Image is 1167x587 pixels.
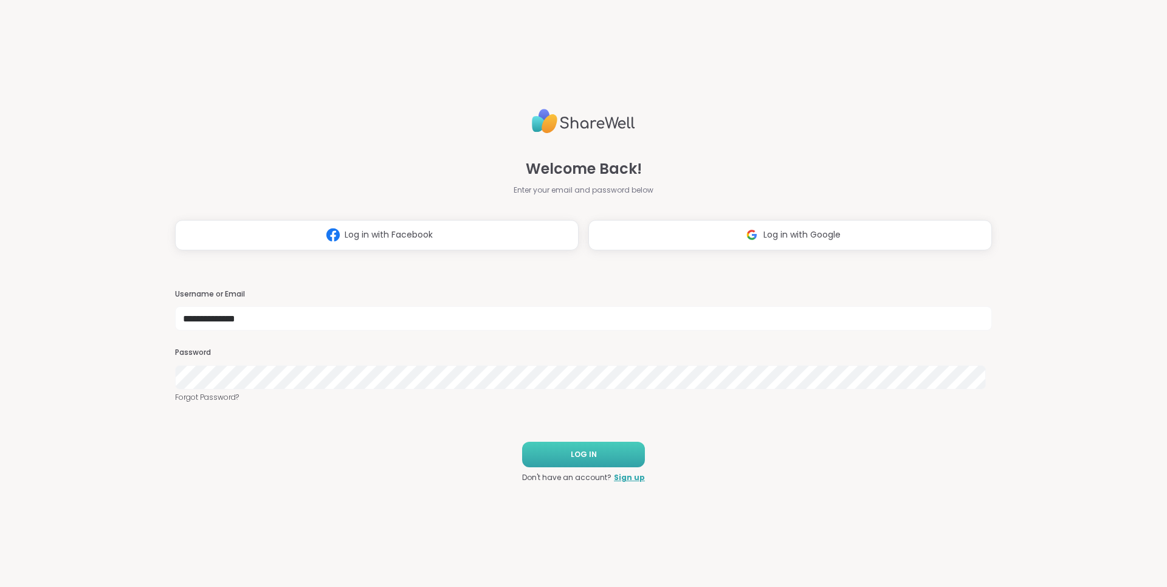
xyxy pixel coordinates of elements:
[175,348,992,358] h3: Password
[345,228,433,241] span: Log in with Facebook
[514,185,653,196] span: Enter your email and password below
[322,224,345,246] img: ShareWell Logomark
[522,472,611,483] span: Don't have an account?
[763,228,841,241] span: Log in with Google
[522,442,645,467] button: LOG IN
[175,289,992,300] h3: Username or Email
[740,224,763,246] img: ShareWell Logomark
[588,220,992,250] button: Log in with Google
[175,220,579,250] button: Log in with Facebook
[571,449,597,460] span: LOG IN
[532,104,635,139] img: ShareWell Logo
[526,158,642,180] span: Welcome Back!
[614,472,645,483] a: Sign up
[175,392,992,403] a: Forgot Password?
